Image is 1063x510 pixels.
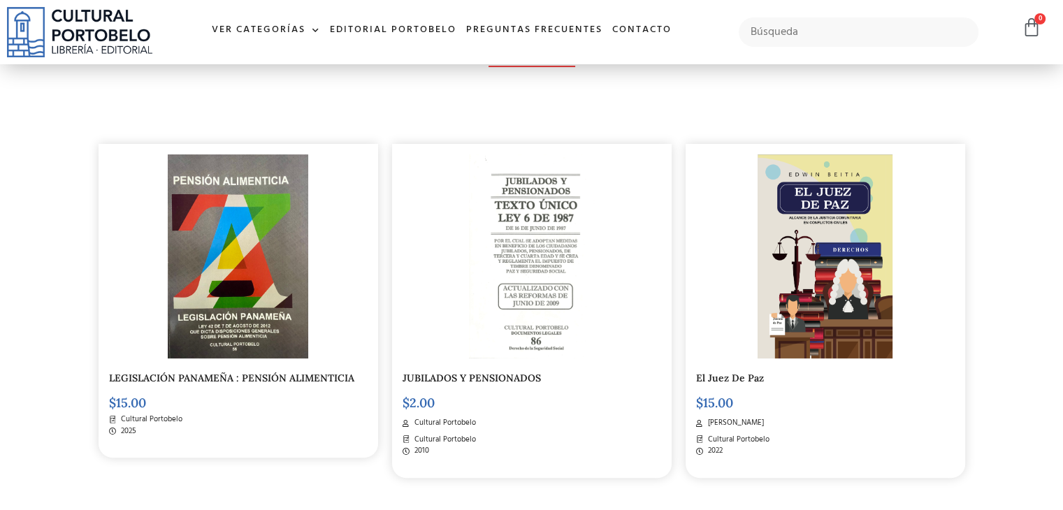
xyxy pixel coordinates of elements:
span: 2022 [704,445,723,457]
img: Captura-de-Pantalla-2022-10-03-a-las-11.04.46-a.-m..png [758,154,892,358]
span: Cultural Portobelo [411,434,476,446]
a: Preguntas frecuentes [461,15,607,45]
bdi: 15.00 [109,395,146,411]
a: 0 [1022,17,1041,38]
span: $ [403,395,410,411]
a: JUBILADOS Y PENSIONADOS [403,372,541,384]
a: Editorial Portobelo [325,15,461,45]
a: Contacto [607,15,677,45]
span: 2010 [411,445,429,457]
span: Cultural Portobelo [411,417,476,429]
span: Cultural Portobelo [117,414,182,425]
span: 2025 [117,425,136,437]
span: Cultural Portobelo [704,434,769,446]
bdi: 15.00 [696,395,733,411]
span: [PERSON_NAME] [704,417,764,429]
img: 003082eb-5e6e-4469-ab61-3c0f8fe08bfe [168,154,308,358]
img: DL_86-1.png [469,154,595,358]
a: LEGISLACIÓN PANAMEÑA : PENSIÓN ALIMENTICIA [109,372,354,384]
a: Ver Categorías [207,15,325,45]
input: Búsqueda [739,17,978,47]
span: $ [696,395,703,411]
a: El Juez De Paz [696,372,764,384]
bdi: 2.00 [403,395,435,411]
span: $ [109,395,116,411]
span: 0 [1034,13,1046,24]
